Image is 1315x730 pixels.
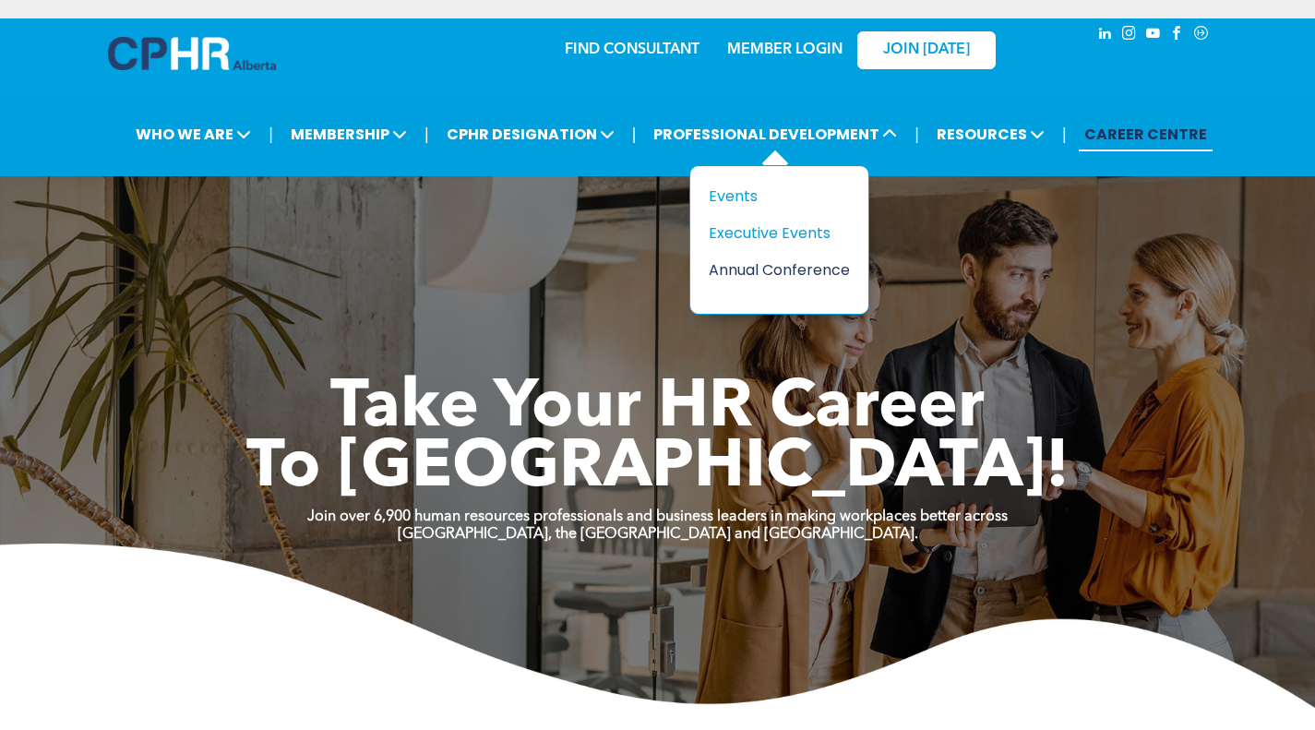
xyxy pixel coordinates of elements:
[1079,117,1213,151] a: CAREER CENTRE
[648,117,903,151] span: PROFESSIONAL DEVELOPMENT
[108,37,276,70] img: A blue and white logo for cp alberta
[307,509,1008,524] strong: Join over 6,900 human resources professionals and business leaders in making workplaces better ac...
[883,42,970,59] span: JOIN [DATE]
[424,115,429,153] li: |
[632,115,637,153] li: |
[709,185,850,208] a: Events
[398,527,918,542] strong: [GEOGRAPHIC_DATA], the [GEOGRAPHIC_DATA] and [GEOGRAPHIC_DATA].
[709,221,850,245] a: Executive Events
[709,258,850,281] a: Annual Conference
[709,258,836,281] div: Annual Conference
[130,117,257,151] span: WHO WE ARE
[709,221,836,245] div: Executive Events
[1167,23,1188,48] a: facebook
[246,436,1070,502] span: To [GEOGRAPHIC_DATA]!
[565,42,699,57] a: FIND CONSULTANT
[931,117,1050,151] span: RESOURCES
[1095,23,1116,48] a: linkedin
[1191,23,1212,48] a: Social network
[441,117,620,151] span: CPHR DESIGNATION
[269,115,273,153] li: |
[709,185,836,208] div: Events
[915,115,919,153] li: |
[727,42,843,57] a: MEMBER LOGIN
[285,117,412,151] span: MEMBERSHIP
[1119,23,1140,48] a: instagram
[857,31,996,69] a: JOIN [DATE]
[330,376,985,442] span: Take Your HR Career
[1062,115,1067,153] li: |
[1143,23,1164,48] a: youtube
